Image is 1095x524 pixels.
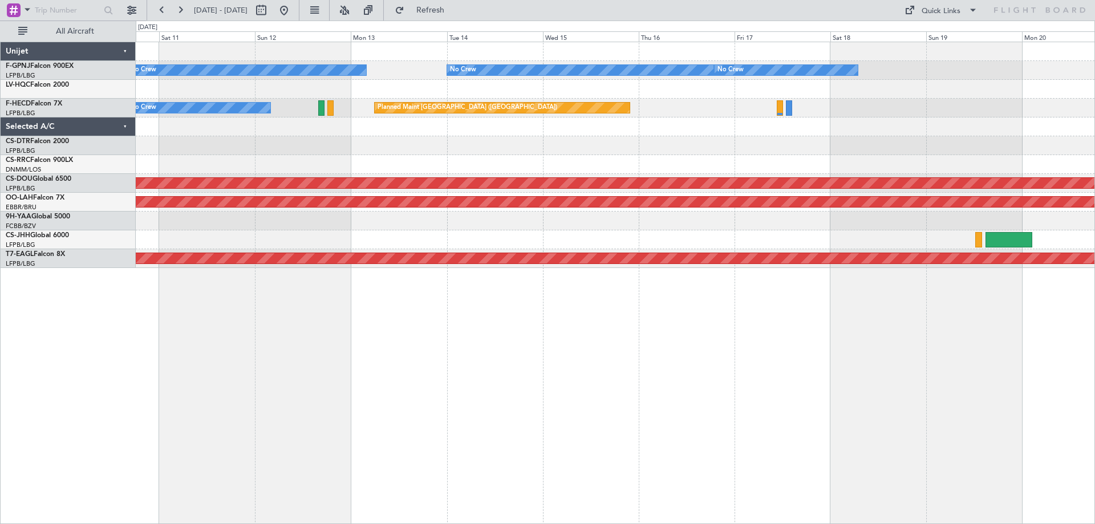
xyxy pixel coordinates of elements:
[130,99,156,116] div: No Crew
[13,22,124,40] button: All Aircraft
[6,82,30,88] span: LV-HQC
[6,176,71,182] a: CS-DOUGlobal 6500
[6,184,35,193] a: LFPB/LBG
[6,147,35,155] a: LFPB/LBG
[6,251,65,258] a: T7-EAGLFalcon 8X
[6,213,70,220] a: 9H-YAAGlobal 5000
[899,1,983,19] button: Quick Links
[6,222,36,230] a: FCBB/BZV
[6,71,35,80] a: LFPB/LBG
[830,31,926,42] div: Sat 18
[6,176,33,182] span: CS-DOU
[35,2,100,19] input: Trip Number
[30,27,120,35] span: All Aircraft
[6,157,30,164] span: CS-RRC
[6,194,64,201] a: OO-LAHFalcon 7X
[6,241,35,249] a: LFPB/LBG
[6,138,69,145] a: CS-DTRFalcon 2000
[447,31,543,42] div: Tue 14
[639,31,735,42] div: Thu 16
[6,100,62,107] a: F-HECDFalcon 7X
[6,232,69,239] a: CS-JHHGlobal 6000
[6,194,33,201] span: OO-LAH
[6,63,74,70] a: F-GPNJFalcon 900EX
[926,31,1022,42] div: Sun 19
[6,63,30,70] span: F-GPNJ
[6,232,30,239] span: CS-JHH
[450,62,476,79] div: No Crew
[922,6,960,17] div: Quick Links
[6,157,73,164] a: CS-RRCFalcon 900LX
[390,1,458,19] button: Refresh
[717,62,744,79] div: No Crew
[6,138,30,145] span: CS-DTR
[735,31,830,42] div: Fri 17
[194,5,248,15] span: [DATE] - [DATE]
[407,6,455,14] span: Refresh
[6,203,36,212] a: EBBR/BRU
[543,31,639,42] div: Wed 15
[159,31,255,42] div: Sat 11
[6,213,31,220] span: 9H-YAA
[255,31,351,42] div: Sun 12
[6,82,69,88] a: LV-HQCFalcon 2000
[378,99,557,116] div: Planned Maint [GEOGRAPHIC_DATA] ([GEOGRAPHIC_DATA])
[351,31,447,42] div: Mon 13
[138,23,157,33] div: [DATE]
[6,165,41,174] a: DNMM/LOS
[6,109,35,117] a: LFPB/LBG
[6,259,35,268] a: LFPB/LBG
[6,251,34,258] span: T7-EAGL
[6,100,31,107] span: F-HECD
[130,62,156,79] div: No Crew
